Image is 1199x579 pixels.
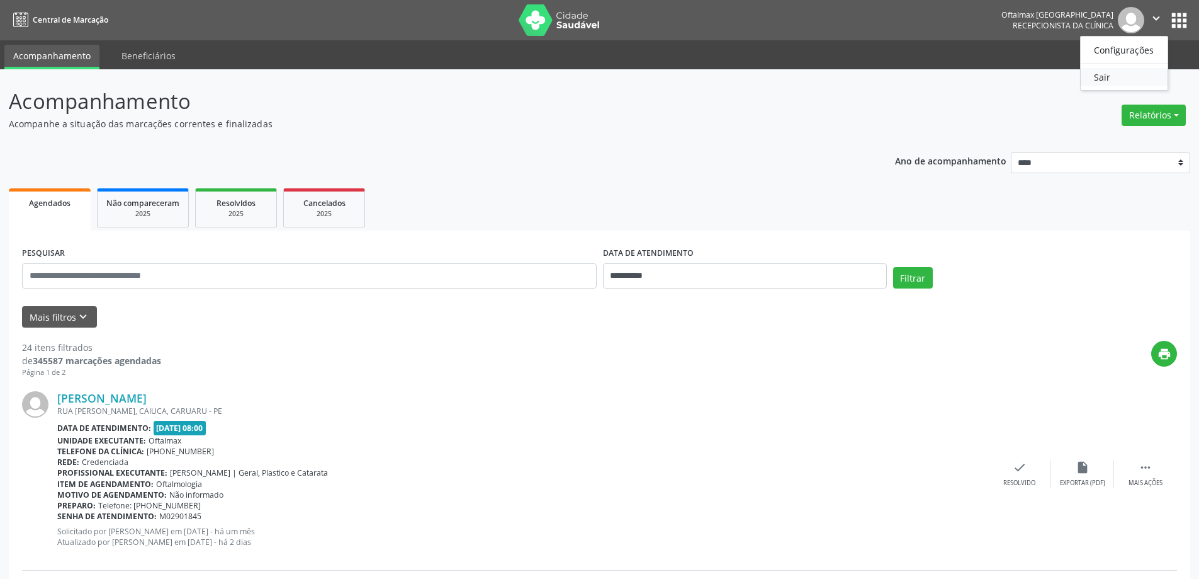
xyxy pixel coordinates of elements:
[57,500,96,511] b: Preparo:
[57,526,988,547] p: Solicitado por [PERSON_NAME] em [DATE] - há um mês Atualizado por [PERSON_NAME] em [DATE] - há 2 ...
[76,310,90,324] i: keyboard_arrow_down
[22,391,48,418] img: img
[205,209,267,219] div: 2025
[1122,105,1186,126] button: Relatórios
[1118,7,1144,33] img: img
[22,306,97,328] button: Mais filtroskeyboard_arrow_down
[1080,36,1168,91] ul: 
[1139,461,1152,474] i: 
[1129,479,1162,488] div: Mais ações
[1003,479,1035,488] div: Resolvido
[1001,9,1113,20] div: Oftalmax [GEOGRAPHIC_DATA]
[1013,20,1113,31] span: Recepcionista da clínica
[1149,11,1163,25] i: 
[57,457,79,467] b: Rede:
[9,9,108,30] a: Central de Marcação
[170,467,328,478] span: [PERSON_NAME] | Geral, Plastico e Catarata
[22,244,65,263] label: PESQUISAR
[98,500,201,511] span: Telefone: [PHONE_NUMBER]
[1081,41,1168,59] a: Configurações
[9,117,836,130] p: Acompanhe a situação das marcações correntes e finalizadas
[1157,347,1171,361] i: print
[893,267,933,289] button: Filtrar
[217,198,256,209] span: Resolvidos
[22,367,161,378] div: Página 1 de 2
[1144,7,1168,33] button: 
[4,45,99,69] a: Acompanhamento
[603,244,694,263] label: DATA DE ATENDIMENTO
[1060,479,1105,488] div: Exportar (PDF)
[57,446,144,457] b: Telefone da clínica:
[154,421,206,435] span: [DATE] 08:00
[57,467,167,478] b: Profissional executante:
[303,198,346,209] span: Cancelados
[57,479,154,490] b: Item de agendamento:
[106,209,179,219] div: 2025
[1151,341,1177,367] button: print
[149,435,181,446] span: Oftalmax
[1168,9,1190,32] button: apps
[159,511,201,522] span: M02901845
[113,45,184,67] a: Beneficiários
[169,490,223,500] span: Não informado
[1081,68,1168,86] a: Sair
[156,479,202,490] span: Oftalmologia
[106,198,179,209] span: Não compareceram
[29,198,70,209] span: Agendados
[57,391,147,405] a: [PERSON_NAME]
[57,511,157,522] b: Senha de atendimento:
[57,406,988,416] div: RUA [PERSON_NAME], CAIUCA, CARUARU - PE
[147,446,214,457] span: [PHONE_NUMBER]
[33,14,108,25] span: Central de Marcação
[57,490,167,500] b: Motivo de agendamento:
[1013,461,1027,474] i: check
[57,423,151,433] b: Data de atendimento:
[9,86,836,117] p: Acompanhamento
[22,341,161,354] div: 24 itens filtrados
[22,354,161,367] div: de
[1076,461,1089,474] i: insert_drive_file
[33,355,161,367] strong: 345587 marcações agendadas
[895,152,1006,168] p: Ano de acompanhamento
[293,209,356,219] div: 2025
[57,435,146,446] b: Unidade executante:
[82,457,128,467] span: Credenciada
